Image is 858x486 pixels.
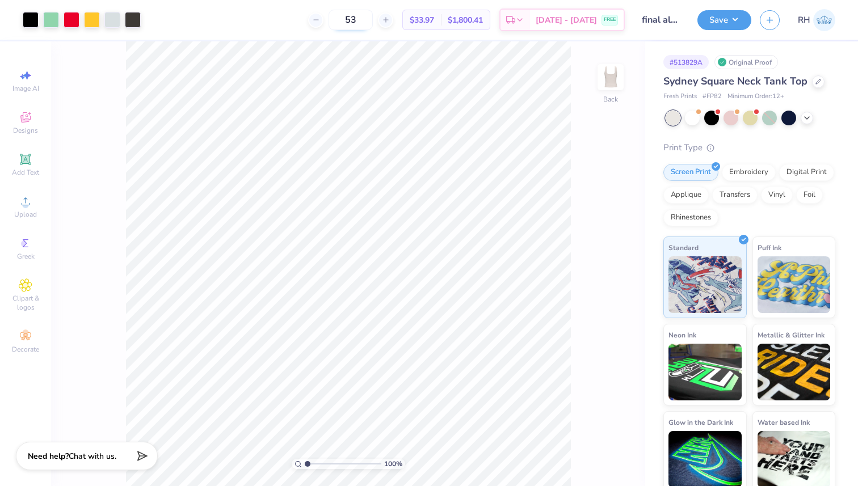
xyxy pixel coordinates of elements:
div: Screen Print [663,164,718,181]
span: Chat with us. [69,451,116,462]
span: Fresh Prints [663,92,697,102]
div: Print Type [663,141,835,154]
div: Vinyl [761,187,793,204]
span: Neon Ink [668,329,696,341]
div: Transfers [712,187,758,204]
img: Back [599,66,622,88]
span: Metallic & Glitter Ink [758,329,825,341]
span: $33.97 [410,14,434,26]
div: # 513829A [663,55,709,69]
div: Back [603,94,618,104]
span: Water based Ink [758,416,810,428]
div: Digital Print [779,164,834,181]
span: RH [798,14,810,27]
input: – – [329,10,373,30]
a: RH [798,9,835,31]
span: Puff Ink [758,242,781,253]
input: Untitled Design [633,9,689,31]
img: Puff Ink [758,256,831,313]
span: Image AI [12,84,39,93]
span: Upload [14,210,37,219]
div: Original Proof [714,55,778,69]
span: Minimum Order: 12 + [727,92,784,102]
img: Metallic & Glitter Ink [758,344,831,400]
span: Glow in the Dark Ink [668,416,733,428]
span: Standard [668,242,699,253]
span: $1,800.41 [448,14,483,26]
img: Standard [668,256,742,313]
img: Ryen Heigley [813,9,835,31]
strong: Need help? [28,451,69,462]
div: Rhinestones [663,209,718,226]
div: Applique [663,187,709,204]
span: Designs [13,126,38,135]
div: Foil [796,187,823,204]
span: [DATE] - [DATE] [536,14,597,26]
span: 100 % [384,459,402,469]
span: Clipart & logos [6,294,45,312]
div: Embroidery [722,164,776,181]
span: Greek [17,252,35,261]
span: FREE [604,16,616,24]
span: # FP82 [703,92,722,102]
span: Decorate [12,345,39,354]
button: Save [697,10,751,30]
img: Neon Ink [668,344,742,400]
span: Sydney Square Neck Tank Top [663,74,807,88]
span: Add Text [12,168,39,177]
